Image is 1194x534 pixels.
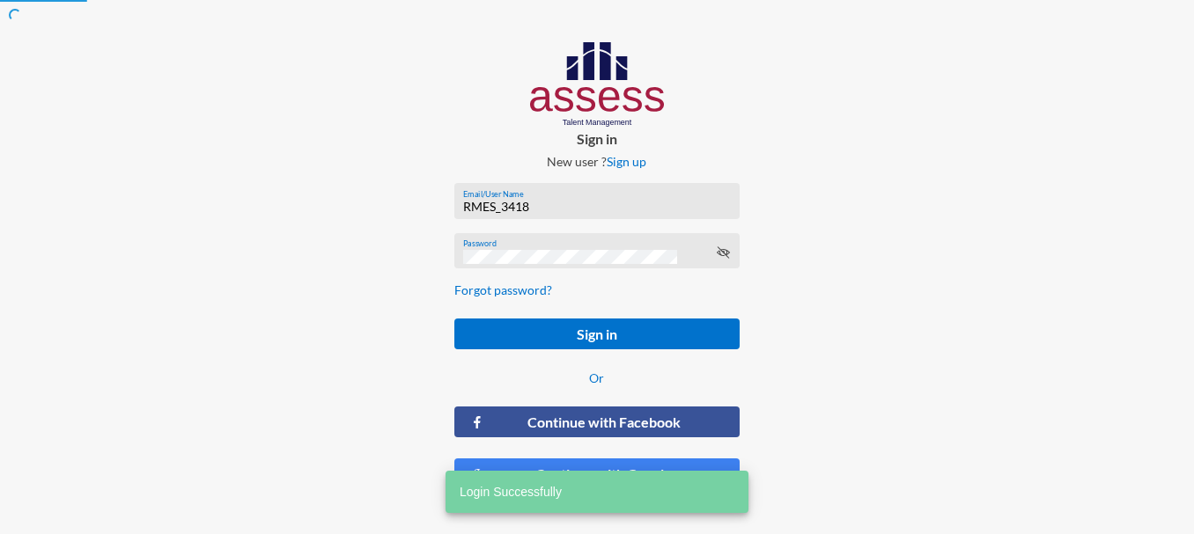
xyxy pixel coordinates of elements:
[454,406,740,437] button: Continue with Facebook
[463,200,730,214] input: Email/User Name
[454,370,740,385] p: Or
[460,483,562,501] span: Login Successfully
[440,130,754,147] p: Sign in
[530,42,665,127] img: AssessLogoo.svg
[454,282,552,297] a: Forgot password?
[454,318,740,349] button: Sign in
[607,154,646,169] a: Sign up
[440,154,754,169] p: New user ?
